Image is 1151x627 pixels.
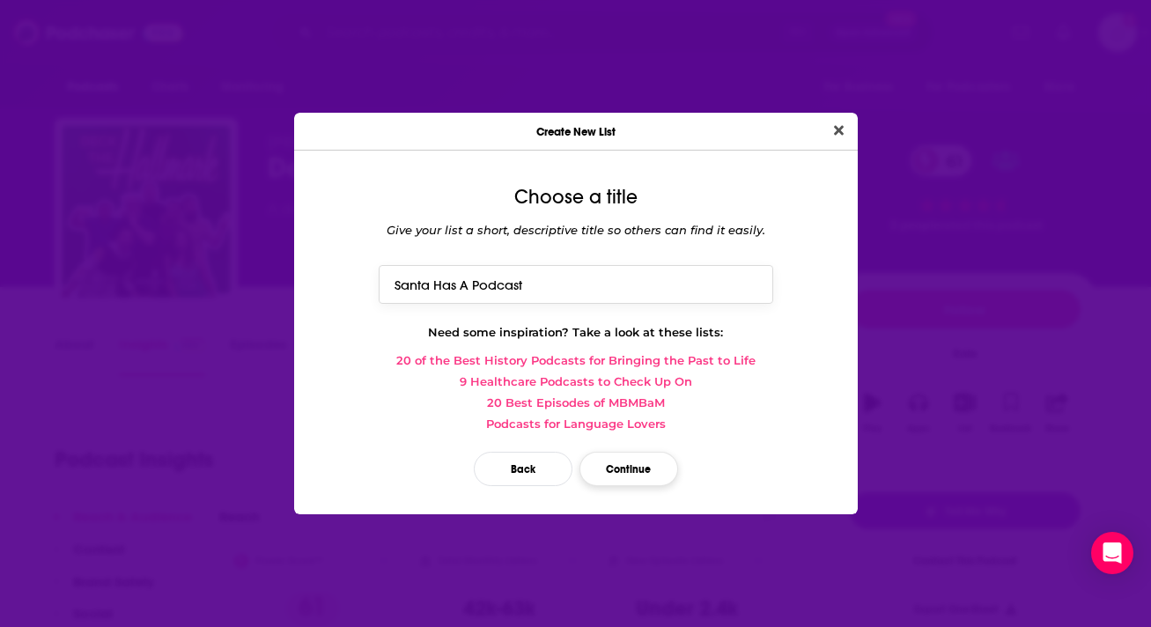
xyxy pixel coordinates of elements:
[308,353,844,367] a: 20 of the Best History Podcasts for Bringing the Past to Life
[308,223,844,237] div: Give your list a short, descriptive title so others can find it easily.
[308,395,844,409] a: 20 Best Episodes of MBMBaM
[827,120,851,142] button: Close
[308,417,844,431] a: Podcasts for Language Lovers
[308,374,844,388] a: 9 Healthcare Podcasts to Check Up On
[294,113,858,151] div: Create New List
[379,265,773,303] input: Top True Crime podcasts of 2020...
[308,186,844,209] div: Choose a title
[308,325,844,339] div: Need some inspiration? Take a look at these lists:
[474,452,572,486] button: Back
[579,452,678,486] button: Continue
[1091,532,1133,574] div: Open Intercom Messenger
